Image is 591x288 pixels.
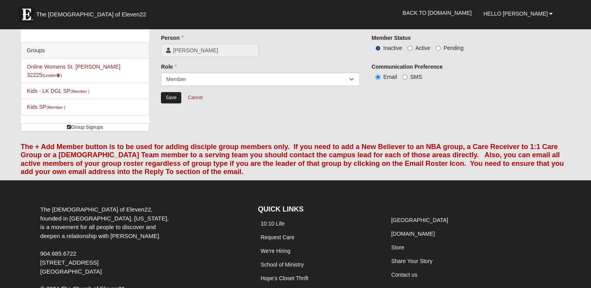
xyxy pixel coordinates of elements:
span: SMS [410,74,422,80]
a: Store [391,244,404,251]
small: (Member ) [46,105,65,110]
a: Share Your Story [391,258,432,264]
a: [GEOGRAPHIC_DATA] [391,217,448,223]
a: 10:10 Life [261,220,285,227]
a: The [DEMOGRAPHIC_DATA] of Eleven22 [15,3,171,22]
span: Active [415,45,430,51]
span: [GEOGRAPHIC_DATA] [40,268,102,275]
label: Person [161,34,183,42]
img: Eleven22 logo [19,7,34,22]
label: Role [161,63,177,71]
a: [DOMAIN_NAME] [391,231,435,237]
font: The + Add Member button is to be used for adding disciple group members only. If you need to add ... [21,143,564,176]
a: Request Care [261,234,294,240]
span: [PERSON_NAME] [173,46,254,54]
a: Kids - LK DGL SP(Member ) [27,88,89,94]
a: School of Ministry [261,261,304,268]
span: Pending [443,45,463,51]
a: Kids SP(Member ) [27,104,65,110]
div: The [DEMOGRAPHIC_DATA] of Eleven22, founded in [GEOGRAPHIC_DATA], [US_STATE], is a movement for a... [34,205,179,276]
small: (Member ) [70,89,89,94]
span: Inactive [383,45,402,51]
span: The [DEMOGRAPHIC_DATA] of Eleven22 [36,11,146,18]
input: Email [375,75,380,80]
a: Back to [DOMAIN_NAME] [396,3,477,23]
input: Alt+s [161,92,181,103]
a: Cancel [183,92,208,104]
label: Communication Preference [371,63,443,71]
h4: QUICK LINKS [258,205,377,214]
div: Groups [21,43,149,59]
input: Inactive [375,46,380,51]
span: Hello [PERSON_NAME] [483,11,548,17]
a: We're Hiring [261,248,290,254]
a: Group Signups [21,123,149,132]
input: Pending [436,46,441,51]
span: Email [383,74,397,80]
label: Member Status [371,34,411,42]
a: Online Womens St. [PERSON_NAME] 32225(Leader) [27,64,120,78]
a: Contact us [391,272,417,278]
input: SMS [402,75,407,80]
a: Hello [PERSON_NAME] [477,4,559,23]
input: Active [407,46,412,51]
small: (Leader ) [42,73,62,78]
